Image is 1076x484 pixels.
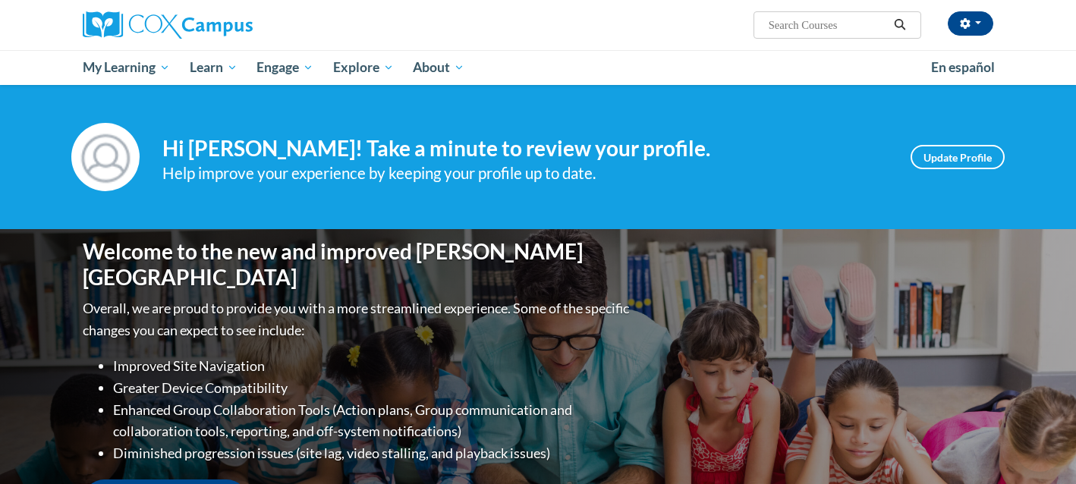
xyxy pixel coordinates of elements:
li: Enhanced Group Collaboration Tools (Action plans, Group communication and collaboration tools, re... [113,399,633,443]
span: Explore [333,58,394,77]
img: Cox Campus [83,11,253,39]
a: Explore [323,50,404,85]
span: About [413,58,464,77]
a: Engage [247,50,323,85]
span: My Learning [83,58,170,77]
p: Overall, we are proud to provide you with a more streamlined experience. Some of the specific cha... [83,297,633,341]
li: Improved Site Navigation [113,355,633,377]
h1: Welcome to the new and improved [PERSON_NAME][GEOGRAPHIC_DATA] [83,239,633,290]
img: Profile Image [71,123,140,191]
h4: Hi [PERSON_NAME]! Take a minute to review your profile. [162,136,888,162]
a: Update Profile [911,145,1005,169]
iframe: Button to launch messaging window [1015,423,1064,472]
input: Search Courses [767,16,889,34]
button: Account Settings [948,11,993,36]
div: Help improve your experience by keeping your profile up to date. [162,161,888,186]
li: Diminished progression issues (site lag, video stalling, and playback issues) [113,442,633,464]
div: Main menu [60,50,1016,85]
a: Cox Campus [83,11,371,39]
span: En español [931,59,995,75]
a: About [404,50,475,85]
button: Search [889,16,911,34]
a: En español [921,52,1005,83]
a: Learn [180,50,247,85]
span: Learn [190,58,238,77]
span: Engage [256,58,313,77]
a: My Learning [73,50,180,85]
li: Greater Device Compatibility [113,377,633,399]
